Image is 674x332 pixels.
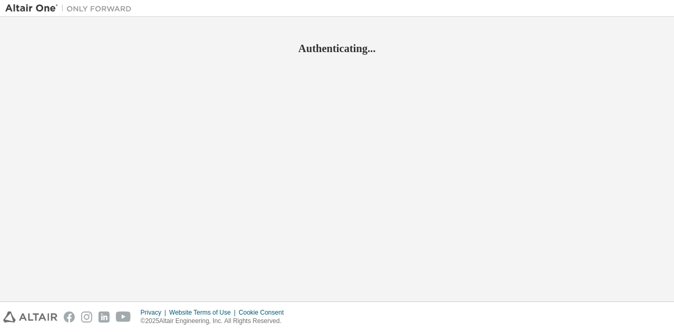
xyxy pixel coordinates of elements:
[169,308,239,317] div: Website Terms of Use
[64,311,75,323] img: facebook.svg
[81,311,92,323] img: instagram.svg
[5,42,669,55] h2: Authenticating...
[5,3,137,14] img: Altair One
[141,308,169,317] div: Privacy
[239,308,290,317] div: Cookie Consent
[141,317,290,326] p: © 2025 Altair Engineering, Inc. All Rights Reserved.
[116,311,131,323] img: youtube.svg
[3,311,57,323] img: altair_logo.svg
[98,311,110,323] img: linkedin.svg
